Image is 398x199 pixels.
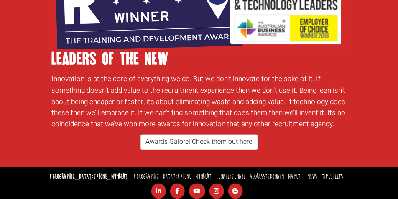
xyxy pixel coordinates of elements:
a: News [307,173,317,181]
a: Timesheets [322,173,343,181]
a: [PHONE_NUMBER] [94,173,128,181]
a: [EMAIL_ADDRESS][DOMAIN_NAME] [232,173,301,181]
li: Email: [216,171,303,184]
a: [PHONE_NUMBER] [178,173,212,181]
p: Innovation is at the core of everything we do. But we don’t innovate for the sake of it. If somet... [52,73,347,130]
a: Awards Galore! Check them out here [140,135,258,150]
strong: [GEOGRAPHIC_DATA]: [50,173,128,181]
h1: leaders of the new [52,49,347,69]
li: [GEOGRAPHIC_DATA]: [132,171,214,184]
